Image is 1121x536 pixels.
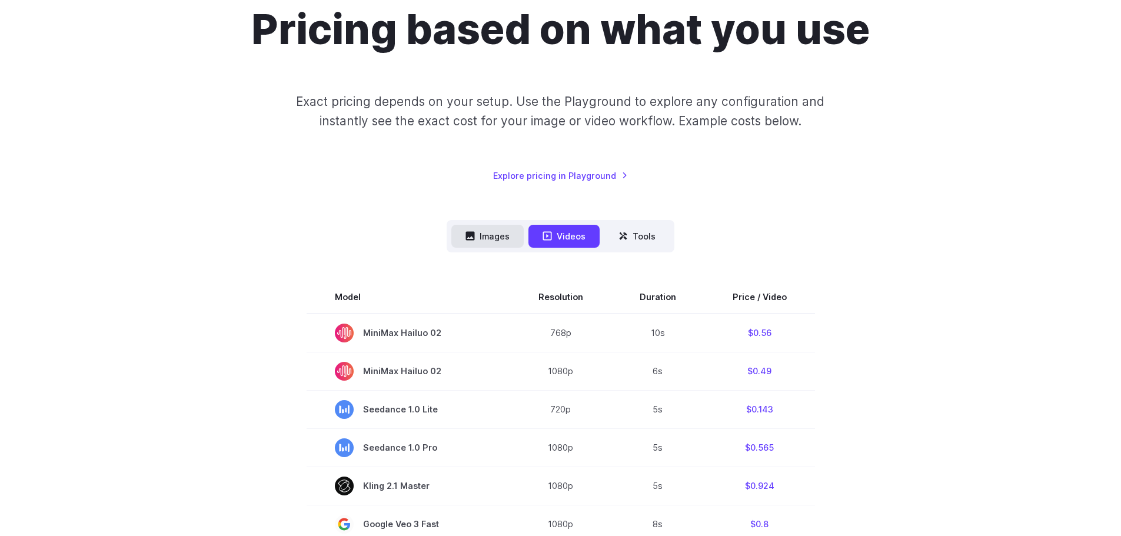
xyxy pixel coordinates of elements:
[335,477,482,495] span: Kling 2.1 Master
[704,352,815,390] td: $0.49
[451,225,524,248] button: Images
[510,467,611,505] td: 1080p
[335,438,482,457] span: Seedance 1.0 Pro
[611,428,704,467] td: 5s
[704,390,815,428] td: $0.143
[604,225,670,248] button: Tools
[611,314,704,352] td: 10s
[528,225,600,248] button: Videos
[493,169,628,182] a: Explore pricing in Playground
[335,324,482,342] span: MiniMax Hailuo 02
[611,390,704,428] td: 5s
[510,428,611,467] td: 1080p
[611,281,704,314] th: Duration
[335,362,482,381] span: MiniMax Hailuo 02
[510,281,611,314] th: Resolution
[335,515,482,534] span: Google Veo 3 Fast
[251,5,870,54] h1: Pricing based on what you use
[510,314,611,352] td: 768p
[704,428,815,467] td: $0.565
[704,467,815,505] td: $0.924
[307,281,510,314] th: Model
[704,314,815,352] td: $0.56
[510,390,611,428] td: 720p
[611,352,704,390] td: 6s
[611,467,704,505] td: 5s
[704,281,815,314] th: Price / Video
[274,92,847,131] p: Exact pricing depends on your setup. Use the Playground to explore any configuration and instantl...
[335,400,482,419] span: Seedance 1.0 Lite
[510,352,611,390] td: 1080p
